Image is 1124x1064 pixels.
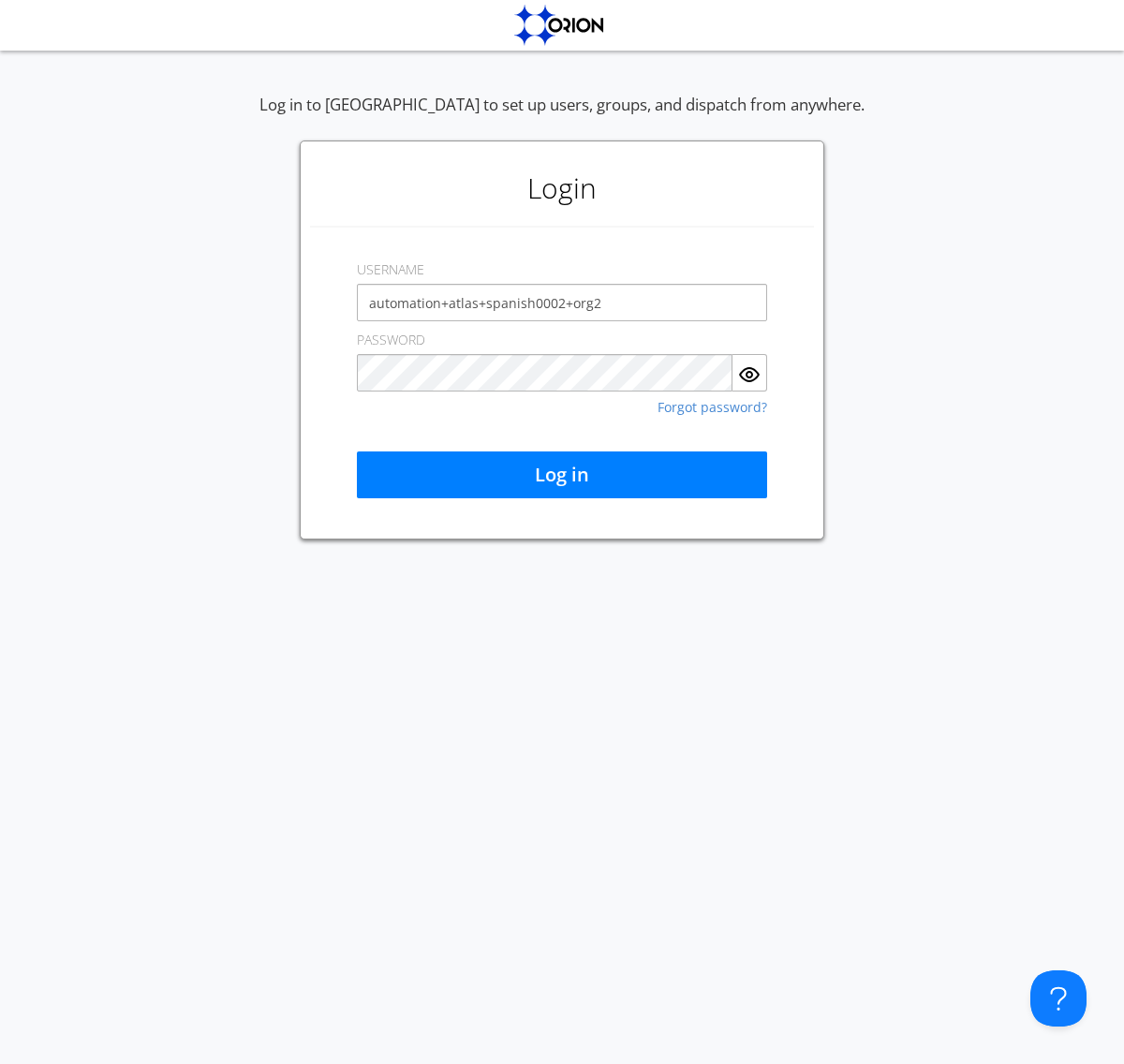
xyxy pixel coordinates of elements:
[658,401,767,414] a: Forgot password?
[357,260,424,279] label: USERNAME
[738,363,761,386] img: eye.svg
[1030,970,1087,1027] iframe: Toggle Customer Support
[357,451,767,498] button: Log in
[357,354,732,392] input: Password
[357,331,425,349] label: PASSWORD
[732,354,767,392] button: Show Password
[259,94,865,140] div: Log in to [GEOGRAPHIC_DATA] to set up users, groups, and dispatch from anywhere.
[310,151,814,226] h1: Login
